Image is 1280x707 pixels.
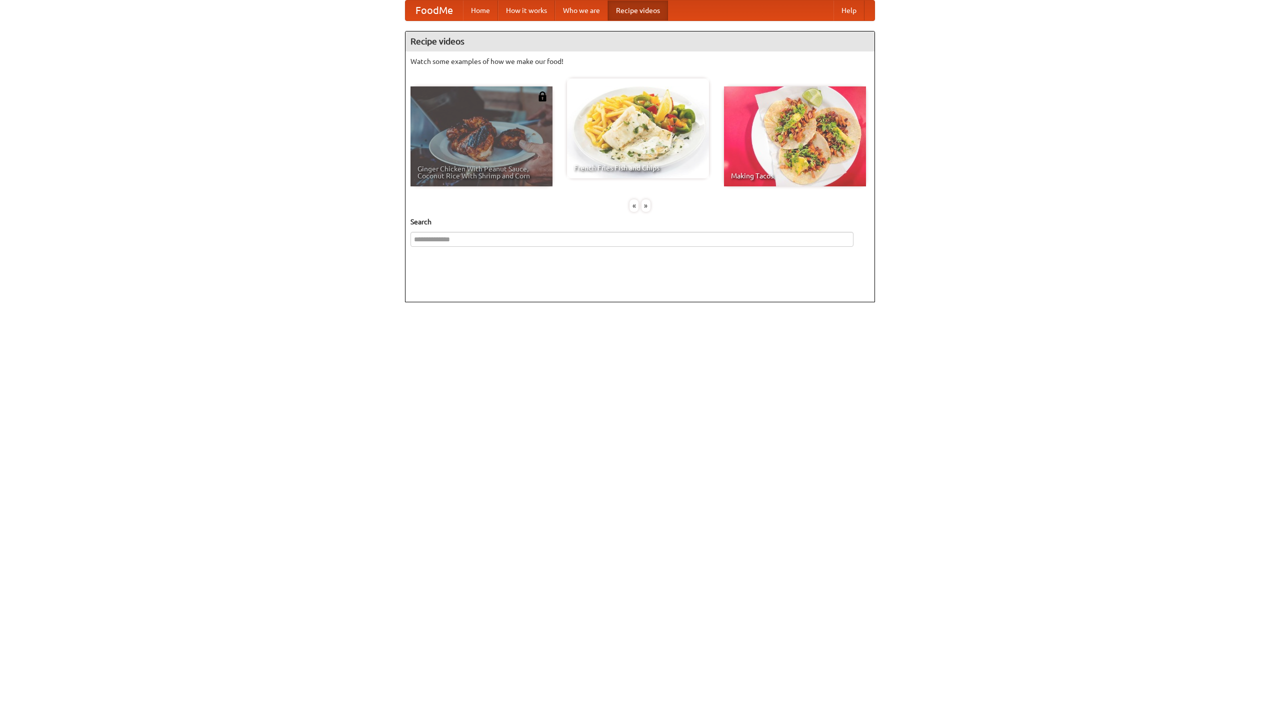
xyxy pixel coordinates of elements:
img: 483408.png [537,91,547,101]
div: « [629,199,638,212]
a: Who we are [555,0,608,20]
a: Help [833,0,864,20]
h4: Recipe videos [405,31,874,51]
a: How it works [498,0,555,20]
div: » [641,199,650,212]
a: French Fries Fish and Chips [567,78,709,178]
a: Making Tacos [724,86,866,186]
span: Making Tacos [731,172,859,179]
a: Recipe videos [608,0,668,20]
p: Watch some examples of how we make our food! [410,56,869,66]
a: FoodMe [405,0,463,20]
a: Home [463,0,498,20]
span: French Fries Fish and Chips [574,164,702,171]
h5: Search [410,217,869,227]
